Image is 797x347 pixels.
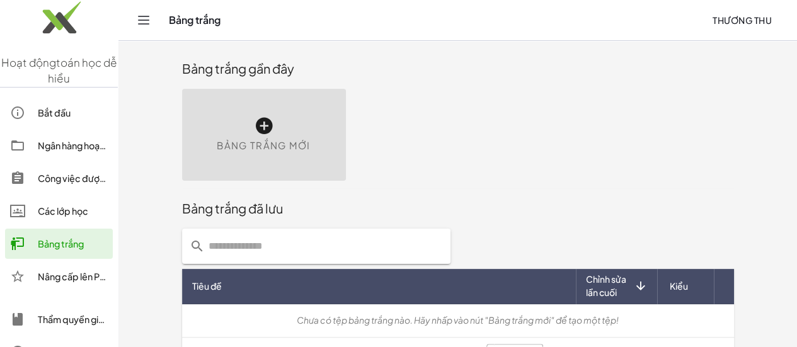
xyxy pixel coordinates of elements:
[5,229,113,259] a: Bảng trắng
[5,196,113,226] a: Các lớp học
[190,239,205,254] i: prepended action
[702,9,782,31] button: Thương Thu
[192,280,222,292] font: Tiêu đề
[38,238,84,249] font: Bảng trắng
[38,205,88,217] font: Các lớp học
[48,55,117,86] font: toán học dễ hiểu
[5,130,113,161] a: Ngân hàng hoạt động
[182,200,283,216] font: Bảng trắng đã lưu
[670,280,688,292] font: Kiểu
[38,173,125,184] font: Công việc được giao
[217,139,310,151] font: Bảng trắng mới
[38,140,127,151] font: Ngân hàng hoạt động
[297,314,619,326] font: Chưa có tệp bảng trắng nào. Hãy nhấp vào nút "Bảng trắng mới" để tạo một tệp!
[38,271,134,282] font: Nâng cấp lên Premium!
[38,314,132,325] font: Thẩm quyền giải quyết
[38,107,71,118] font: Bắt đầu
[5,304,113,334] a: Thẩm quyền giải quyết
[134,10,154,30] button: Chuyển đổi điều hướng
[5,163,113,193] a: Công việc được giao
[1,55,56,69] font: Hoạt động
[713,14,772,26] font: Thương Thu
[586,273,626,298] font: Chỉnh sửa lần cuối
[5,98,113,128] a: Bắt đầu
[182,60,294,76] font: Bảng trắng gần đây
